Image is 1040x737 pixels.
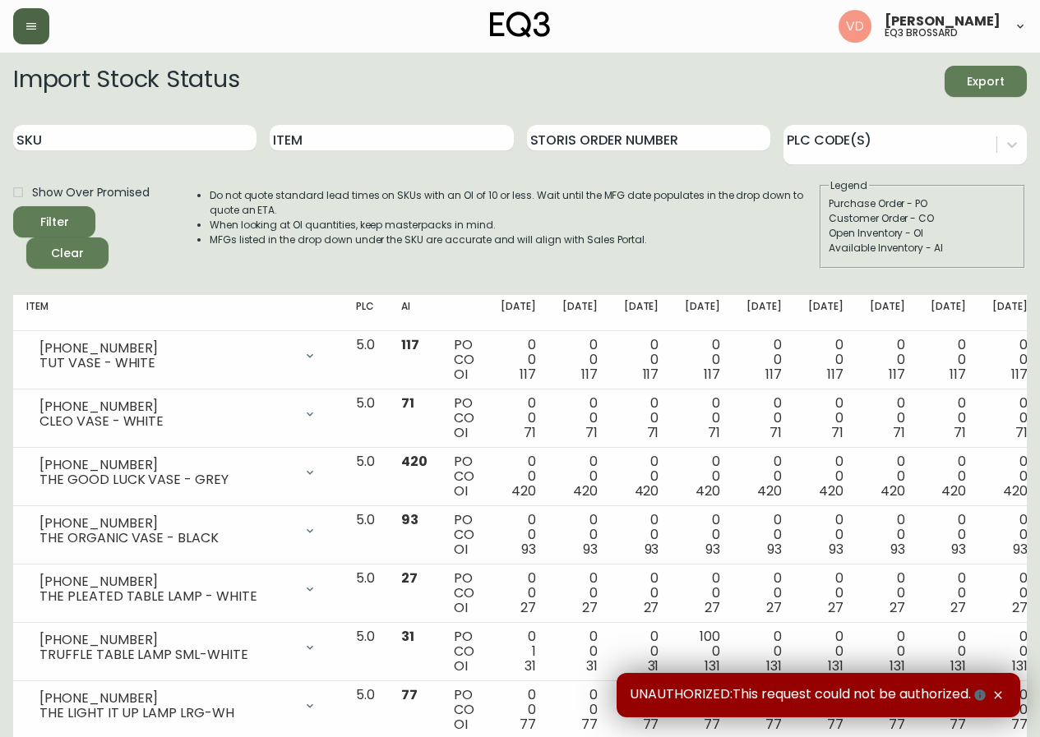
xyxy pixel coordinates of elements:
[501,571,536,615] div: 0 0
[885,15,1001,28] span: [PERSON_NAME]
[870,338,905,382] div: 0 0
[585,423,598,442] span: 71
[343,295,388,331] th: PLC
[704,715,720,734] span: 77
[39,458,294,472] div: [PHONE_NUMBER]
[562,688,598,732] div: 0 0
[39,531,294,546] div: THE ORGANIC VASE - BLACK
[766,598,782,617] span: 27
[951,540,966,559] span: 93
[39,414,294,429] div: CLEO VASE - WHITE
[766,656,782,675] span: 131
[870,629,905,674] div: 0 0
[648,656,659,675] span: 31
[343,623,388,681] td: 5.0
[829,178,869,193] legend: Legend
[992,454,1028,499] div: 0 0
[950,715,966,734] span: 77
[1012,598,1028,617] span: 27
[643,715,659,734] span: 77
[501,513,536,557] div: 0 0
[1012,656,1028,675] span: 131
[918,295,979,331] th: [DATE]
[767,540,782,559] span: 93
[870,454,905,499] div: 0 0
[488,295,549,331] th: [DATE]
[829,241,1016,256] div: Available Inventory - AI
[795,295,857,331] th: [DATE]
[746,513,782,557] div: 0 0
[746,396,782,440] div: 0 0
[945,66,1027,97] button: Export
[893,423,905,442] span: 71
[829,211,1016,226] div: Customer Order - CO
[1015,423,1028,442] span: 71
[13,66,239,97] h2: Import Stock Status
[992,338,1028,382] div: 0 0
[343,331,388,389] td: 5.0
[808,513,844,557] div: 0 0
[39,589,294,604] div: THE PLEATED TABLE LAMP - WHITE
[890,656,905,675] span: 131
[582,598,598,617] span: 27
[685,629,720,674] div: 100 0
[210,218,818,233] li: When looking at OI quantities, keep masterpacks in mind.
[890,540,905,559] span: 93
[583,540,598,559] span: 93
[931,513,966,557] div: 0 0
[685,454,720,499] div: 0 0
[808,571,844,615] div: 0 0
[26,237,109,269] button: Clear
[39,472,294,487] div: THE GOOD LUCK VASE - GREY
[1011,715,1028,734] span: 77
[490,12,551,38] img: logo
[827,715,844,734] span: 77
[501,688,536,732] div: 0 0
[562,396,598,440] div: 0 0
[39,633,294,647] div: [PHONE_NUMBER]
[401,510,418,529] span: 93
[521,540,536,559] span: 93
[624,396,659,440] div: 0 0
[39,647,294,662] div: TRUFFLE TABLE LAMP SML-WHITE
[454,598,468,617] span: OI
[32,184,150,201] span: Show Over Promised
[210,188,818,218] li: Do not quote standard lead times on SKUs with an OI of 10 or less. Wait until the MFG date popula...
[520,598,536,617] span: 27
[39,706,294,721] div: THE LIGHT IT UP LAMP LRG-WH
[501,629,536,674] div: 0 1
[562,454,598,499] div: 0 0
[26,629,330,666] div: [PHONE_NUMBER]TRUFFLE TABLE LAMP SML-WHITE
[685,396,720,440] div: 0 0
[454,513,474,557] div: PO CO
[454,629,474,674] div: PO CO
[401,394,414,412] span: 71
[870,571,905,615] div: 0 0
[870,396,905,440] div: 0 0
[746,454,782,499] div: 0 0
[705,540,720,559] span: 93
[746,338,782,382] div: 0 0
[401,685,418,704] span: 77
[992,571,1028,615] div: 0 0
[39,356,294,371] div: TUT VASE - WHITE
[454,338,474,382] div: PO CO
[870,513,905,557] div: 0 0
[857,295,918,331] th: [DATE]
[624,571,659,615] div: 0 0
[992,513,1028,557] div: 0 0
[39,341,294,356] div: [PHONE_NUMBER]
[890,598,905,617] span: 27
[581,715,598,734] span: 77
[958,71,1014,92] span: Export
[624,513,659,557] div: 0 0
[573,481,598,500] span: 420
[388,295,441,331] th: AI
[562,629,598,674] div: 0 0
[454,656,468,675] span: OI
[950,656,966,675] span: 131
[343,506,388,564] td: 5.0
[941,481,966,500] span: 420
[831,423,844,442] span: 71
[746,629,782,674] div: 0 0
